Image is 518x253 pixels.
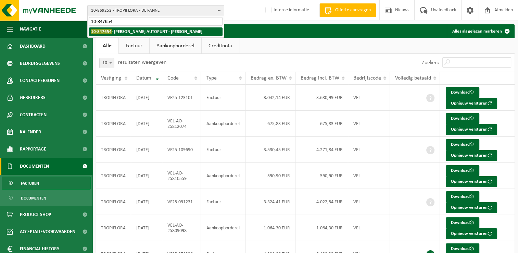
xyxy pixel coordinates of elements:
td: [DATE] [131,111,162,137]
span: Documenten [20,158,49,175]
td: 590,90 EUR [245,163,295,189]
td: 3.530,45 EUR [245,137,295,163]
span: Gebruikers [20,89,46,106]
td: VF25-109690 [162,137,201,163]
span: Dashboard [20,38,46,55]
td: 3.324,41 EUR [245,189,295,215]
a: Download [446,113,479,124]
td: 4.271,84 EUR [295,137,348,163]
td: [DATE] [131,85,162,111]
td: VF25-123101 [162,85,201,111]
a: Factuur [119,38,149,54]
td: Aankoopborderel [201,215,245,241]
td: VEL-AO-25809098 [162,215,201,241]
input: Zoeken naar gekoppelde vestigingen [89,17,223,26]
td: 1.064,30 EUR [295,215,348,241]
a: Download [446,217,479,228]
span: 10-847654 [91,29,112,34]
span: Offerte aanvragen [333,7,372,14]
td: 675,83 EUR [245,111,295,137]
td: 590,90 EUR [295,163,348,189]
span: Bedrijfscode [353,75,381,81]
td: Factuur [201,189,245,215]
td: [DATE] [131,215,162,241]
span: Bedrag ex. BTW [251,75,287,81]
td: TROPIFLORA [96,189,131,215]
button: Opnieuw versturen [446,98,497,109]
td: VEL [348,215,390,241]
span: Bedrag incl. BTW [301,75,339,81]
span: 10 [99,58,114,68]
td: VEL [348,85,390,111]
td: TROPIFLORA [96,215,131,241]
span: Vestiging [101,75,121,81]
td: TROPIFLORA [96,163,131,189]
button: Opnieuw versturen [446,150,497,161]
td: VF25-091231 [162,189,201,215]
a: Offerte aanvragen [319,3,376,17]
label: resultaten weergeven [118,60,166,65]
a: Aankoopborderel [150,38,201,54]
td: 1.064,30 EUR [245,215,295,241]
td: 3.042,14 EUR [245,85,295,111]
td: VEL-AO-25812074 [162,111,201,137]
span: Volledig betaald [395,75,431,81]
span: Kalender [20,123,41,141]
label: Interne informatie [264,5,309,15]
td: TROPIFLORA [96,137,131,163]
a: Alle [96,38,118,54]
span: 10 [100,58,114,68]
a: Download [446,165,479,176]
td: 3.680,99 EUR [295,85,348,111]
button: Alles als gelezen markeren [447,24,514,38]
td: 4.022,54 EUR [295,189,348,215]
span: Acceptatievoorwaarden [20,223,75,240]
td: 675,83 EUR [295,111,348,137]
td: VEL [348,189,390,215]
span: Product Shop [20,206,51,223]
span: Facturen [21,177,39,190]
td: [DATE] [131,189,162,215]
td: Factuur [201,85,245,111]
td: [DATE] [131,137,162,163]
strong: - [PERSON_NAME] AUTOPUNT - [PERSON_NAME] [91,29,202,34]
td: VEL-AO-25810559 [162,163,201,189]
span: 10-869252 - TROPIFLORA - DE PANNE [91,5,215,16]
td: TROPIFLORA [96,111,131,137]
td: [DATE] [131,163,162,189]
button: Opnieuw versturen [446,124,497,135]
a: Download [446,139,479,150]
span: Type [206,75,216,81]
span: Documenten [21,192,46,205]
td: Factuur [201,137,245,163]
td: VEL [348,163,390,189]
label: Zoeken: [422,60,439,65]
button: Opnieuw versturen [446,228,497,239]
td: Aankoopborderel [201,111,245,137]
span: Code [167,75,179,81]
span: Navigatie [20,21,41,38]
a: Facturen [2,177,91,190]
a: Creditnota [202,38,239,54]
td: Aankoopborderel [201,163,245,189]
button: Opnieuw versturen [446,176,497,187]
span: Bedrijfsgegevens [20,55,60,72]
span: Contactpersonen [20,72,60,89]
span: Contracten [20,106,47,123]
a: Documenten [2,191,91,204]
span: Datum [136,75,151,81]
td: TROPIFLORA [96,85,131,111]
td: VEL [348,137,390,163]
button: 10-869252 - TROPIFLORA - DE PANNE [87,5,224,15]
td: VEL [348,111,390,137]
a: Download [446,87,479,98]
a: Download [446,191,479,202]
button: Opnieuw versturen [446,202,497,213]
span: Rapportage [20,141,46,158]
